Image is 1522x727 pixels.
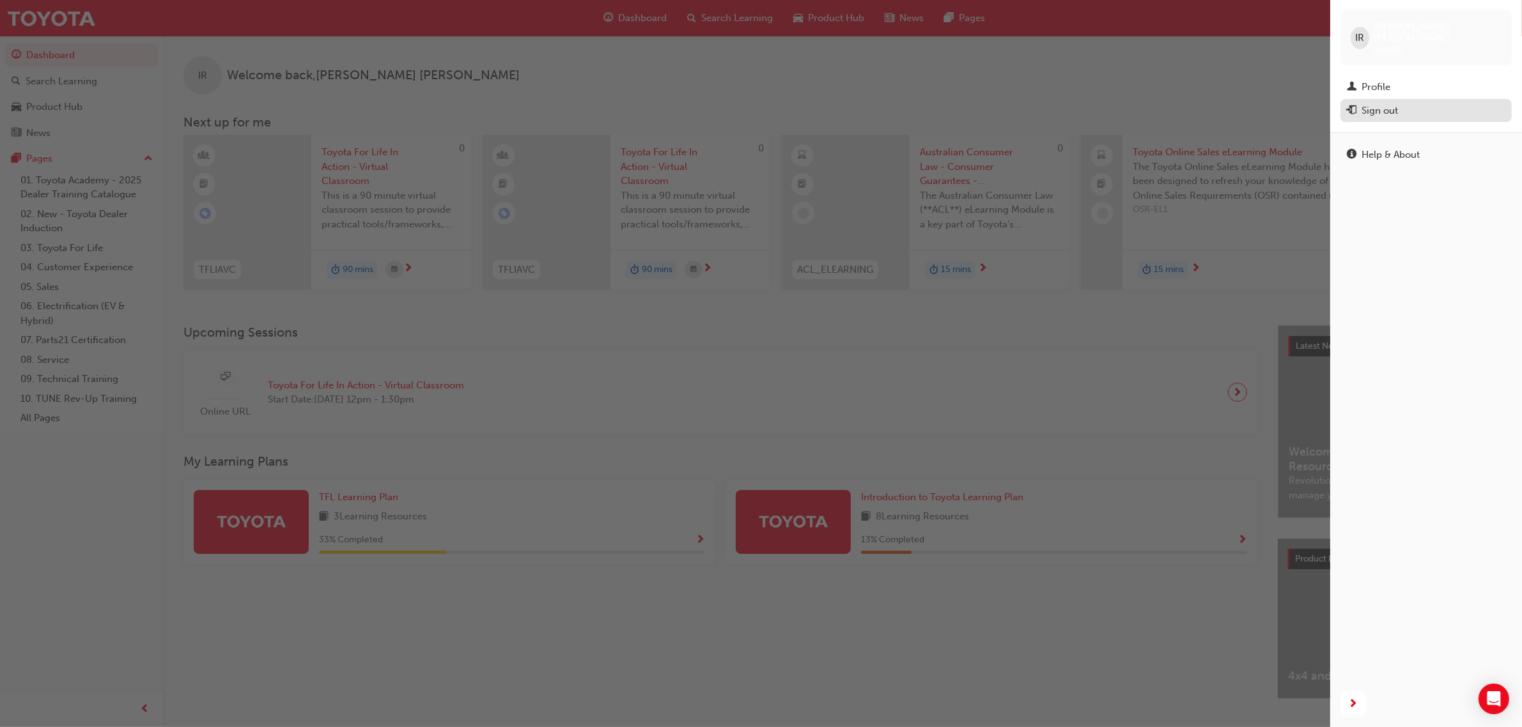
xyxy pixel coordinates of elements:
div: Sign out [1362,103,1398,118]
span: [PERSON_NAME] [PERSON_NAME] [1374,20,1502,43]
div: Help & About [1362,148,1420,162]
a: Profile [1340,75,1512,99]
span: IR [1355,31,1364,45]
button: Sign out [1340,99,1512,123]
span: 660186 [1374,44,1404,55]
a: Help & About [1340,143,1512,167]
span: next-icon [1349,696,1358,712]
div: Profile [1362,80,1390,95]
span: exit-icon [1347,105,1356,117]
span: man-icon [1347,82,1356,93]
span: info-icon [1347,149,1356,161]
div: Open Intercom Messenger [1479,684,1509,714]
